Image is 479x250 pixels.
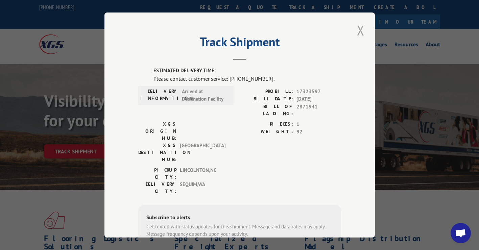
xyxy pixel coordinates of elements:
[138,167,176,181] label: PICKUP CITY:
[138,181,176,195] label: DELIVERY CITY:
[146,213,333,223] div: Subscribe to alerts
[153,75,341,83] div: Please contact customer service: [PHONE_NUMBER].
[180,181,225,195] span: SEQUIM , WA
[240,128,293,136] label: WEIGHT:
[140,88,178,103] label: DELIVERY INFORMATION:
[296,103,341,117] span: 2871941
[240,103,293,117] label: BILL OF LADING:
[296,121,341,128] span: 1
[296,95,341,103] span: [DATE]
[240,121,293,128] label: PIECES:
[296,88,341,96] span: 17323597
[240,88,293,96] label: PROBILL:
[138,121,176,142] label: XGS ORIGIN HUB:
[138,142,176,163] label: XGS DESTINATION HUB:
[146,223,333,238] div: Get texted with status updates for this shipment. Message and data rates may apply. Message frequ...
[182,88,227,103] span: Arrived at Destination Facility
[138,37,341,50] h2: Track Shipment
[240,95,293,103] label: BILL DATE:
[451,223,471,243] a: Open chat
[153,67,341,75] label: ESTIMATED DELIVERY TIME:
[296,128,341,136] span: 92
[180,167,225,181] span: LINCOLNTON , NC
[355,21,366,40] button: Close modal
[180,142,225,163] span: [GEOGRAPHIC_DATA]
